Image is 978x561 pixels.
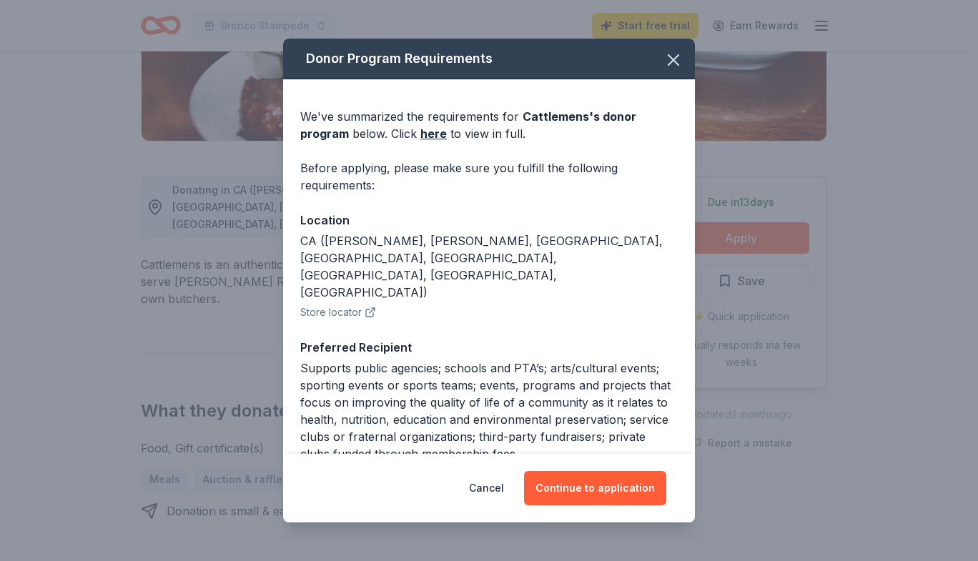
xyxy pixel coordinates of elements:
button: Store locator [300,304,376,321]
button: Cancel [469,471,504,505]
button: Continue to application [524,471,666,505]
div: We've summarized the requirements for below. Click to view in full. [300,108,678,142]
div: CA ([PERSON_NAME], [PERSON_NAME], [GEOGRAPHIC_DATA], [GEOGRAPHIC_DATA], [GEOGRAPHIC_DATA], [GEOGR... [300,232,678,301]
div: Supports public agencies; schools and PTA’s; arts/cultural events; sporting events or sports team... [300,359,678,462]
div: Location [300,211,678,229]
a: here [420,125,447,142]
div: Donor Program Requirements [283,39,695,79]
div: Before applying, please make sure you fulfill the following requirements: [300,159,678,194]
div: Preferred Recipient [300,338,678,357]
